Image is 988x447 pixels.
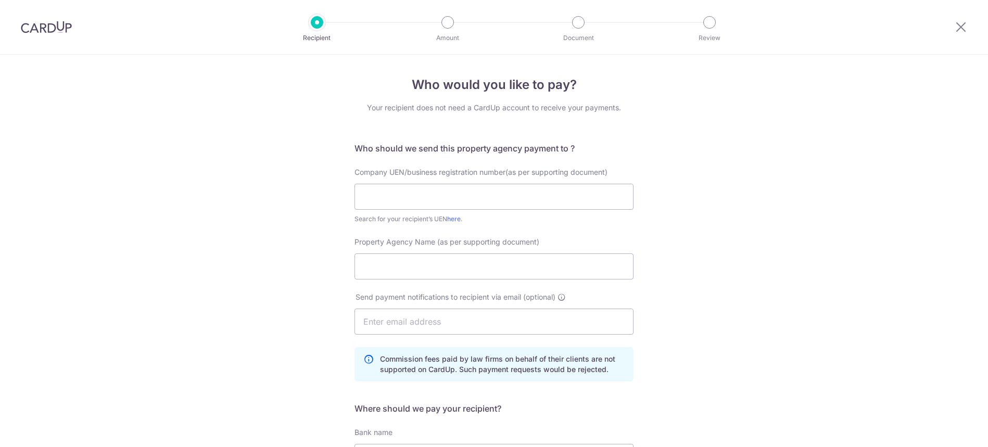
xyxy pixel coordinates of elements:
span: Company UEN/business registration number(as per supporting document) [354,168,607,176]
h5: Who should we send this property agency payment to ? [354,142,634,155]
p: Commission fees paid by law firms on behalf of their clients are not supported on CardUp. Such pa... [380,354,625,375]
p: Document [540,33,617,43]
p: Review [671,33,748,43]
span: Property Agency Name (as per supporting document) [354,237,539,246]
h4: Who would you like to pay? [354,75,634,94]
div: Search for your recipient’s UEN . [354,214,634,224]
div: Your recipient does not need a CardUp account to receive your payments. [354,103,634,113]
h5: Where should we pay your recipient? [354,402,634,415]
img: CardUp [21,21,72,33]
a: here [447,215,461,223]
span: Send payment notifications to recipient via email (optional) [356,292,555,302]
p: Recipient [278,33,356,43]
label: Bank name [354,427,392,438]
input: Enter email address [354,309,634,335]
p: Amount [409,33,486,43]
